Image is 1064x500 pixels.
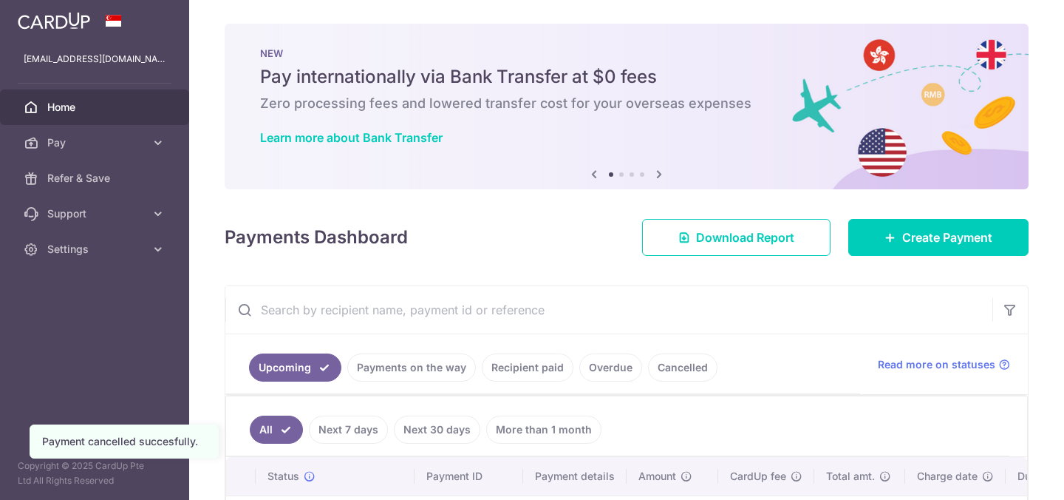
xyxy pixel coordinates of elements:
a: All [250,416,303,444]
span: Total amt. [826,469,875,484]
p: [EMAIL_ADDRESS][DOMAIN_NAME] [24,52,166,67]
span: Status [267,469,299,484]
p: NEW [260,47,993,59]
a: Upcoming [249,354,341,382]
h6: Zero processing fees and lowered transfer cost for your overseas expenses [260,95,993,112]
input: Search by recipient name, payment id or reference [225,286,992,334]
span: Read more on statuses [878,357,995,372]
span: Charge date [917,469,978,484]
span: Refer & Save [47,171,145,186]
a: Cancelled [648,354,717,382]
span: Create Payment [902,229,992,246]
span: Home [47,100,145,115]
h4: Payments Dashboard [225,224,408,251]
th: Payment ID [415,457,523,496]
a: More than 1 month [486,416,601,444]
div: Payment cancelled succesfully. [42,434,206,449]
span: CardUp fee [730,469,786,484]
span: Download Report [696,229,794,246]
span: Pay [47,135,145,150]
a: Next 30 days [394,416,480,444]
img: CardUp [18,12,90,30]
a: Download Report [642,219,831,256]
a: Create Payment [848,219,1029,256]
th: Payment details [523,457,627,496]
h5: Pay internationally via Bank Transfer at $0 fees [260,65,993,89]
a: Recipient paid [482,354,573,382]
a: Read more on statuses [878,357,1010,372]
a: Next 7 days [309,416,388,444]
span: Settings [47,242,145,257]
a: Learn more about Bank Transfer [260,130,443,145]
a: Payments on the way [347,354,476,382]
img: Bank transfer banner [225,24,1029,189]
a: Overdue [579,354,642,382]
span: Support [47,206,145,221]
span: Amount [638,469,676,484]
